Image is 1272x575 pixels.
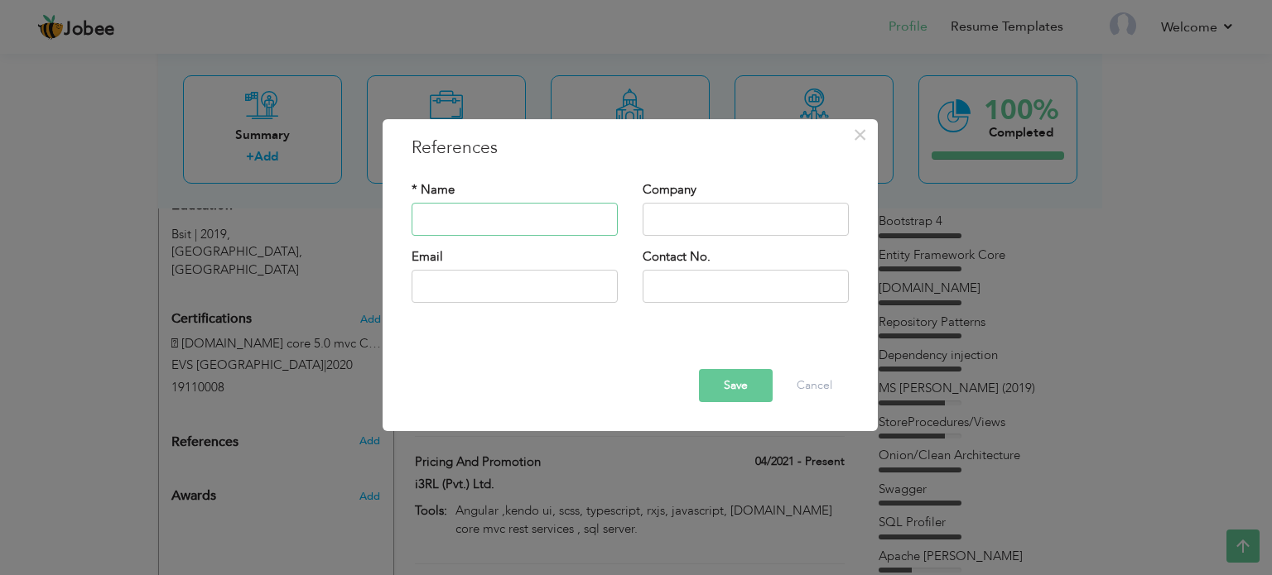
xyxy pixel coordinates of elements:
[643,248,711,266] label: Contact No.
[412,136,849,161] h3: References
[780,369,849,402] button: Cancel
[643,181,696,199] label: Company
[847,122,874,148] button: Close
[412,248,443,266] label: Email
[412,181,455,199] label: * Name
[853,120,867,150] span: ×
[699,369,773,402] button: Save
